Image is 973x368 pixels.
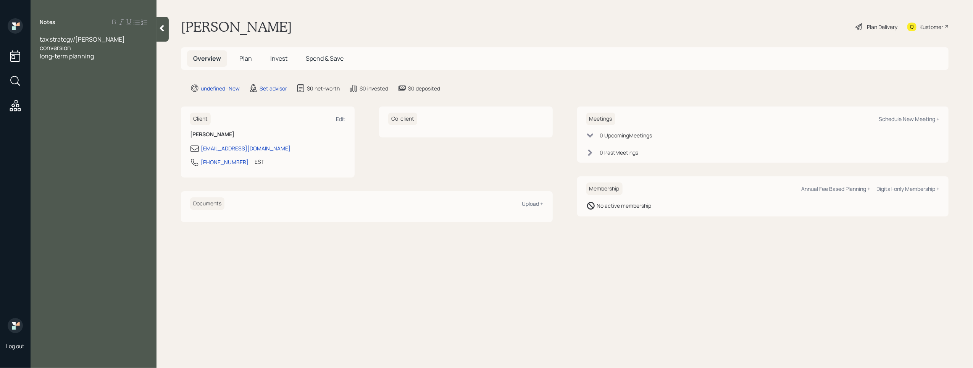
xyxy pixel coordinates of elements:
div: Schedule New Meeting + [879,115,939,123]
div: Digital-only Membership + [876,185,939,192]
span: Overview [193,54,221,63]
div: Upload + [522,200,544,207]
div: Annual Fee Based Planning + [801,185,870,192]
span: tax strategy/[PERSON_NAME] conversion [40,35,126,52]
div: No active membership [597,202,652,210]
label: Notes [40,18,55,26]
div: $0 net-worth [307,84,340,92]
h6: Co-client [388,113,417,125]
div: Edit [336,115,345,123]
div: $0 deposited [408,84,440,92]
h6: Meetings [586,113,615,125]
div: 0 Past Meeting s [600,148,639,157]
div: [EMAIL_ADDRESS][DOMAIN_NAME] [201,144,290,152]
h6: Documents [190,197,224,210]
div: [PHONE_NUMBER] [201,158,248,166]
span: Invest [270,54,287,63]
div: $0 invested [360,84,388,92]
h6: Client [190,113,211,125]
span: long-term planning [40,52,94,60]
h1: [PERSON_NAME] [181,18,292,35]
h6: Membership [586,182,623,195]
span: Spend & Save [306,54,344,63]
div: Log out [6,342,24,350]
div: undefined · New [201,84,240,92]
div: Set advisor [260,84,287,92]
img: retirable_logo.png [8,318,23,333]
div: Plan Delivery [867,23,897,31]
div: EST [255,158,264,166]
h6: [PERSON_NAME] [190,131,345,138]
div: Kustomer [920,23,943,31]
div: 0 Upcoming Meeting s [600,131,652,139]
span: Plan [239,54,252,63]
